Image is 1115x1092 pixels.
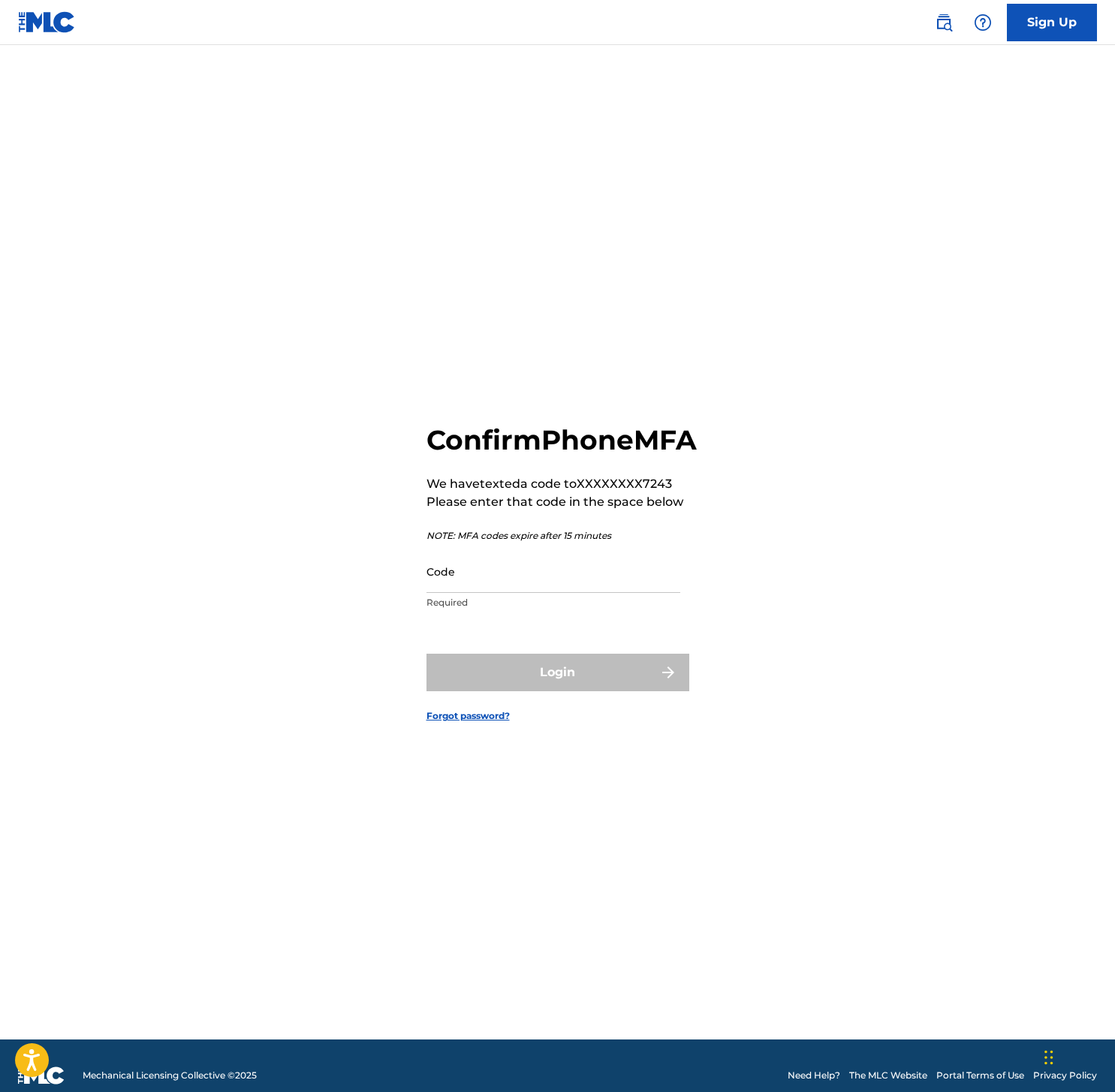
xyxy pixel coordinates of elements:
img: help [974,14,992,32]
div: Help [968,8,998,38]
a: Public Search [929,8,959,38]
span: Mechanical Licensing Collective © 2025 [83,1069,257,1082]
img: search [935,14,953,32]
img: logo [18,1066,65,1084]
p: NOTE: MFA codes expire after 15 minutes [426,529,697,543]
a: The MLC Website [849,1069,927,1082]
p: Please enter that code in the space below [426,493,697,511]
p: Required [426,596,680,609]
h2: Confirm Phone MFA [426,423,697,457]
img: MLC Logo [18,11,76,33]
p: We have texted a code to XXXXXXXX7243 [426,475,697,493]
div: Drag [1044,1035,1053,1080]
a: Sign Up [1007,4,1097,41]
a: Forgot password? [426,709,510,723]
iframe: Chat Widget [1040,1020,1115,1092]
a: Portal Terms of Use [936,1069,1024,1082]
a: Need Help? [788,1069,840,1082]
a: Privacy Policy [1033,1069,1097,1082]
